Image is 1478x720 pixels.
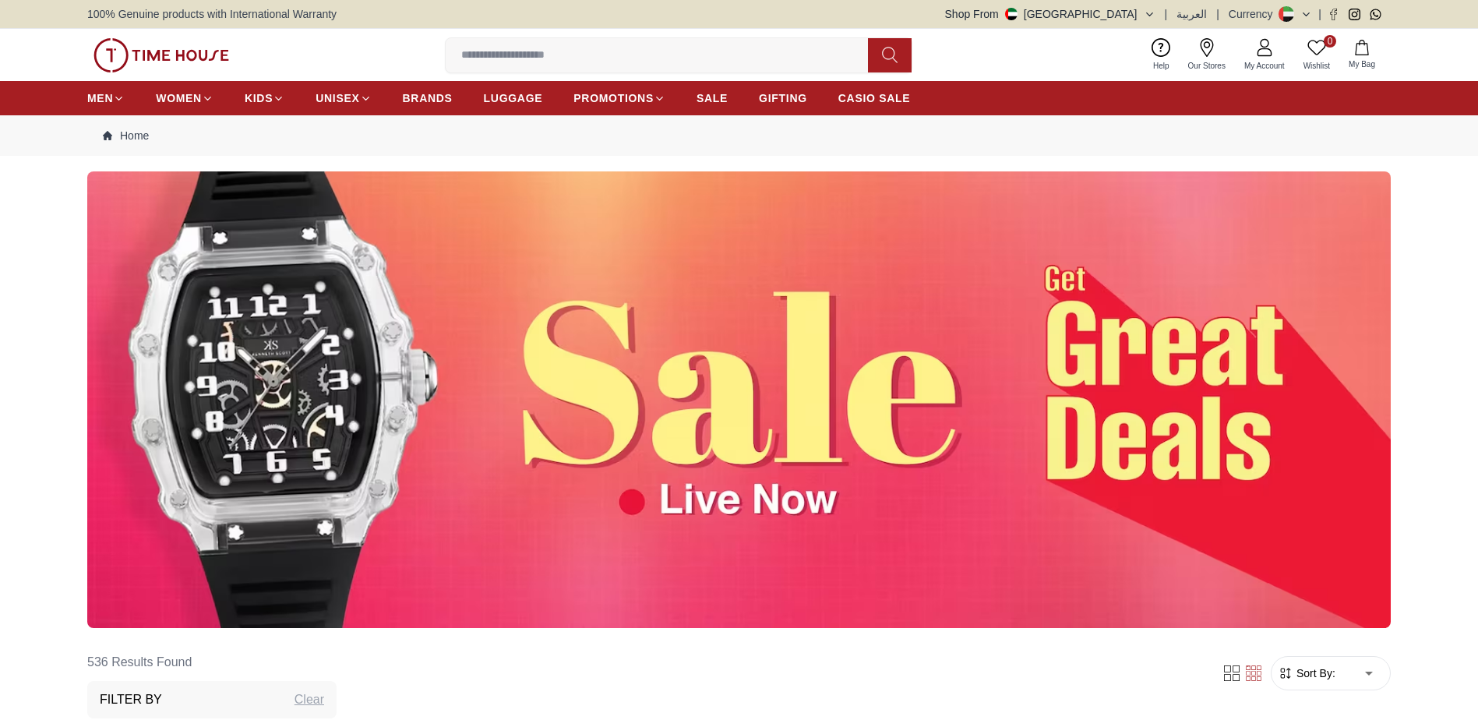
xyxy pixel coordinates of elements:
span: Wishlist [1297,60,1336,72]
img: United Arab Emirates [1005,8,1018,20]
span: My Bag [1342,58,1381,70]
button: My Bag [1339,37,1385,73]
span: UNISEX [316,90,359,106]
img: ... [93,38,229,72]
div: Clear [295,690,324,709]
span: BRANDS [403,90,453,106]
div: Currency [1229,6,1279,22]
span: PROMOTIONS [573,90,654,106]
a: GIFTING [759,84,807,112]
a: PROMOTIONS [573,84,665,112]
span: GIFTING [759,90,807,106]
a: Home [103,128,149,143]
nav: Breadcrumb [87,115,1391,156]
span: 0 [1324,35,1336,48]
a: SALE [697,84,728,112]
a: KIDS [245,84,284,112]
span: MEN [87,90,113,106]
span: My Account [1238,60,1291,72]
button: Shop From[GEOGRAPHIC_DATA] [945,6,1155,22]
a: 0Wishlist [1294,35,1339,75]
span: | [1216,6,1219,22]
span: | [1318,6,1321,22]
a: WOMEN [156,84,213,112]
a: Facebook [1328,9,1339,20]
a: Whatsapp [1370,9,1381,20]
span: Help [1147,60,1176,72]
span: KIDS [245,90,273,106]
a: UNISEX [316,84,371,112]
button: Sort By: [1278,665,1335,681]
a: MEN [87,84,125,112]
span: WOMEN [156,90,202,106]
span: 100% Genuine products with International Warranty [87,6,337,22]
span: LUGGAGE [484,90,543,106]
span: | [1165,6,1168,22]
a: BRANDS [403,84,453,112]
span: SALE [697,90,728,106]
a: Our Stores [1179,35,1235,75]
a: Help [1144,35,1179,75]
a: CASIO SALE [838,84,911,112]
span: Sort By: [1293,665,1335,681]
h6: 536 Results Found [87,644,337,681]
img: ... [87,171,1391,628]
span: CASIO SALE [838,90,911,106]
a: Instagram [1349,9,1360,20]
button: العربية [1176,6,1207,22]
span: Our Stores [1182,60,1232,72]
a: LUGGAGE [484,84,543,112]
h3: Filter By [100,690,162,709]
